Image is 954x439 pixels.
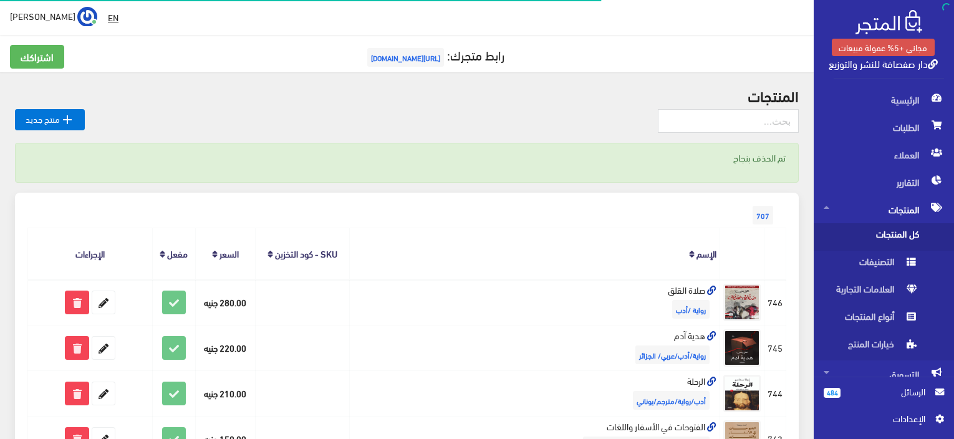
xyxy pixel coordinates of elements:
[824,196,944,223] span: المنتجات
[658,109,799,133] input: بحث...
[855,10,922,34] img: .
[824,278,918,306] span: العلامات التجارية
[723,284,761,321] img: sla-alklk.jpg
[824,333,918,360] span: خيارات المنتج
[77,7,97,27] img: ...
[723,329,761,367] img: hdy-adm.jpg
[764,279,786,325] td: 746
[275,244,337,262] a: SKU - كود التخزين
[814,196,954,223] a: المنتجات
[824,388,841,398] span: 484
[824,113,944,141] span: الطلبات
[829,54,938,72] a: دار صفصافة للنشر والتوزيع
[672,300,710,319] span: رواية /أدب
[832,39,935,56] a: مجاني +5% عمولة مبيعات
[195,326,256,371] td: 220.00 جنيه
[814,113,954,141] a: الطلبات
[367,48,444,67] span: [URL][DOMAIN_NAME]
[167,244,188,262] a: مفعل
[28,228,153,279] th: الإجراءات
[635,345,710,364] span: رواية/أدب/عربي/ الجزائر
[364,43,504,66] a: رابط متجرك:[URL][DOMAIN_NAME]
[824,168,944,196] span: التقارير
[15,109,85,130] a: منتج جديد
[814,333,954,360] a: خيارات المنتج
[28,151,786,165] p: تم الحذف بنجاح
[764,371,786,417] td: 744
[723,375,761,412] img: alrhl.jpg
[349,326,720,371] td: هدية آدم
[10,45,64,69] a: اشتراكك
[195,371,256,417] td: 210.00 جنيه
[824,251,918,278] span: التصنيفات
[108,9,118,25] u: EN
[349,371,720,417] td: الرحلة
[824,141,944,168] span: العملاء
[824,412,944,432] a: اﻹعدادات
[814,223,954,251] a: كل المنتجات
[753,206,773,224] span: 707
[103,6,123,29] a: EN
[824,306,918,333] span: أنواع المنتجات
[834,412,925,425] span: اﻹعدادات
[814,278,954,306] a: العلامات التجارية
[10,8,75,24] span: [PERSON_NAME]
[814,141,954,168] a: العملاء
[814,86,954,113] a: الرئيسية
[824,360,944,388] span: التسويق
[814,251,954,278] a: التصنيفات
[824,385,944,412] a: 484 الرسائل
[814,168,954,196] a: التقارير
[814,306,954,333] a: أنواع المنتجات
[764,326,786,371] td: 745
[850,385,925,398] span: الرسائل
[15,87,799,104] h2: المنتجات
[633,391,710,410] span: أدب/رواية/مترجم/يوناني
[60,112,75,127] i: 
[195,279,256,325] td: 280.00 جنيه
[824,86,944,113] span: الرئيسية
[696,244,716,262] a: الإسم
[349,279,720,325] td: صلاة القلق
[824,223,918,251] span: كل المنتجات
[10,6,97,26] a: ... [PERSON_NAME]
[219,244,239,262] a: السعر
